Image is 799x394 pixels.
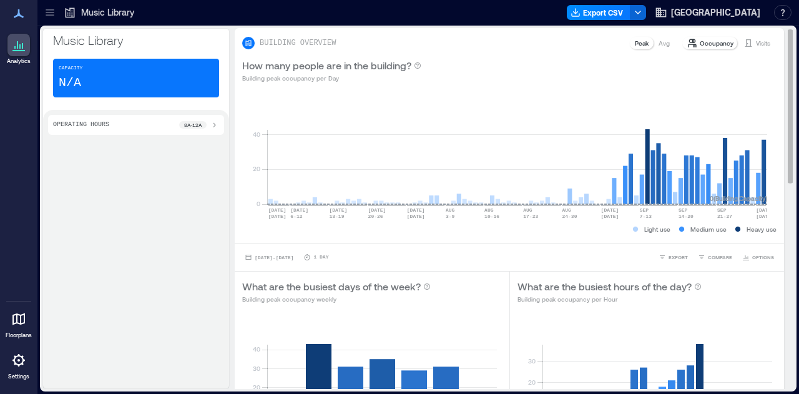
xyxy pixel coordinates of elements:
[752,254,774,261] span: OPTIONS
[562,207,571,213] text: AUG
[253,131,260,138] tspan: 40
[747,224,777,234] p: Heavy use
[651,2,764,22] button: [GEOGRAPHIC_DATA]
[253,365,260,372] tspan: 30
[253,383,260,391] tspan: 20
[523,207,532,213] text: AUG
[640,207,649,213] text: SEP
[257,200,260,207] tspan: 0
[242,279,421,294] p: What are the busiest days of the week?
[260,38,336,48] p: BUILDING OVERVIEW
[690,224,727,234] p: Medium use
[59,74,81,92] p: N/A
[717,214,732,219] text: 21-27
[517,294,702,304] p: Building peak occupancy per Hour
[656,251,690,263] button: EXPORT
[659,38,670,48] p: Avg
[253,345,260,353] tspan: 40
[313,254,328,261] p: 1 Day
[407,214,425,219] text: [DATE]
[329,207,347,213] text: [DATE]
[562,214,577,219] text: 24-30
[640,214,652,219] text: 7-13
[329,214,344,219] text: 13-19
[184,121,202,129] p: 8a - 12a
[81,6,134,19] p: Music Library
[601,214,619,219] text: [DATE]
[635,38,649,48] p: Peak
[268,207,287,213] text: [DATE]
[567,5,630,20] button: Export CSV
[601,207,619,213] text: [DATE]
[53,120,109,130] p: Operating Hours
[527,378,535,386] tspan: 20
[53,31,219,49] p: Music Library
[8,373,29,380] p: Settings
[268,214,287,219] text: [DATE]
[7,57,31,65] p: Analytics
[517,279,692,294] p: What are the busiest hours of the day?
[669,254,688,261] span: EXPORT
[59,64,82,72] p: Capacity
[446,214,455,219] text: 3-9
[290,207,308,213] text: [DATE]
[407,207,425,213] text: [DATE]
[368,214,383,219] text: 20-26
[242,294,431,304] p: Building peak occupancy weekly
[717,207,727,213] text: SEP
[756,207,774,213] text: [DATE]
[255,255,293,260] span: [DATE] - [DATE]
[756,214,774,219] text: [DATE]
[2,304,36,343] a: Floorplans
[527,357,535,365] tspan: 30
[4,345,34,384] a: Settings
[253,165,260,172] tspan: 20
[484,207,494,213] text: AUG
[484,214,499,219] text: 10-16
[644,224,670,234] p: Light use
[242,73,421,83] p: Building peak occupancy per Day
[671,6,760,19] span: [GEOGRAPHIC_DATA]
[290,214,302,219] text: 6-12
[700,38,733,48] p: Occupancy
[708,254,732,261] span: COMPARE
[3,30,34,69] a: Analytics
[679,214,694,219] text: 14-20
[446,207,455,213] text: AUG
[368,207,386,213] text: [DATE]
[6,332,32,339] p: Floorplans
[242,251,296,263] button: [DATE]-[DATE]
[242,58,411,73] p: How many people are in the building?
[740,251,777,263] button: OPTIONS
[756,38,770,48] p: Visits
[523,214,538,219] text: 17-23
[679,207,688,213] text: SEP
[695,251,735,263] button: COMPARE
